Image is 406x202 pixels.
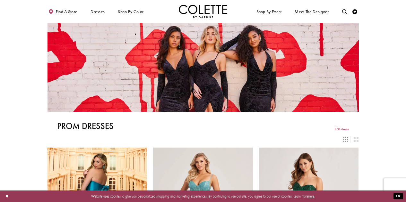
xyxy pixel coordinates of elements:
[56,9,78,14] span: Find a store
[295,9,329,14] span: Meet the designer
[89,5,106,18] span: Dresses
[341,5,348,18] a: Toggle search
[179,5,228,18] a: Visit Home Page
[334,127,349,131] span: 178 items
[354,137,358,142] span: Switch layout to 2 columns
[118,9,143,14] span: Shop by color
[393,193,403,199] button: Submit Dialog
[308,194,314,198] a: here
[3,192,11,201] button: Close Dialog
[179,5,228,18] img: Colette by Daphne
[35,193,371,199] p: Website uses cookies to give you personalized shopping and marketing experiences. By continuing t...
[91,9,105,14] span: Dresses
[57,121,114,131] h1: Prom Dresses
[343,137,348,142] span: Switch layout to 3 columns
[117,5,145,18] span: Shop by color
[48,5,79,18] a: Find a store
[44,134,361,145] div: Layout Controls
[351,5,359,18] a: Check Wishlist
[294,5,330,18] a: Meet the designer
[256,9,282,14] span: Shop By Event
[255,5,283,18] span: Shop By Event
